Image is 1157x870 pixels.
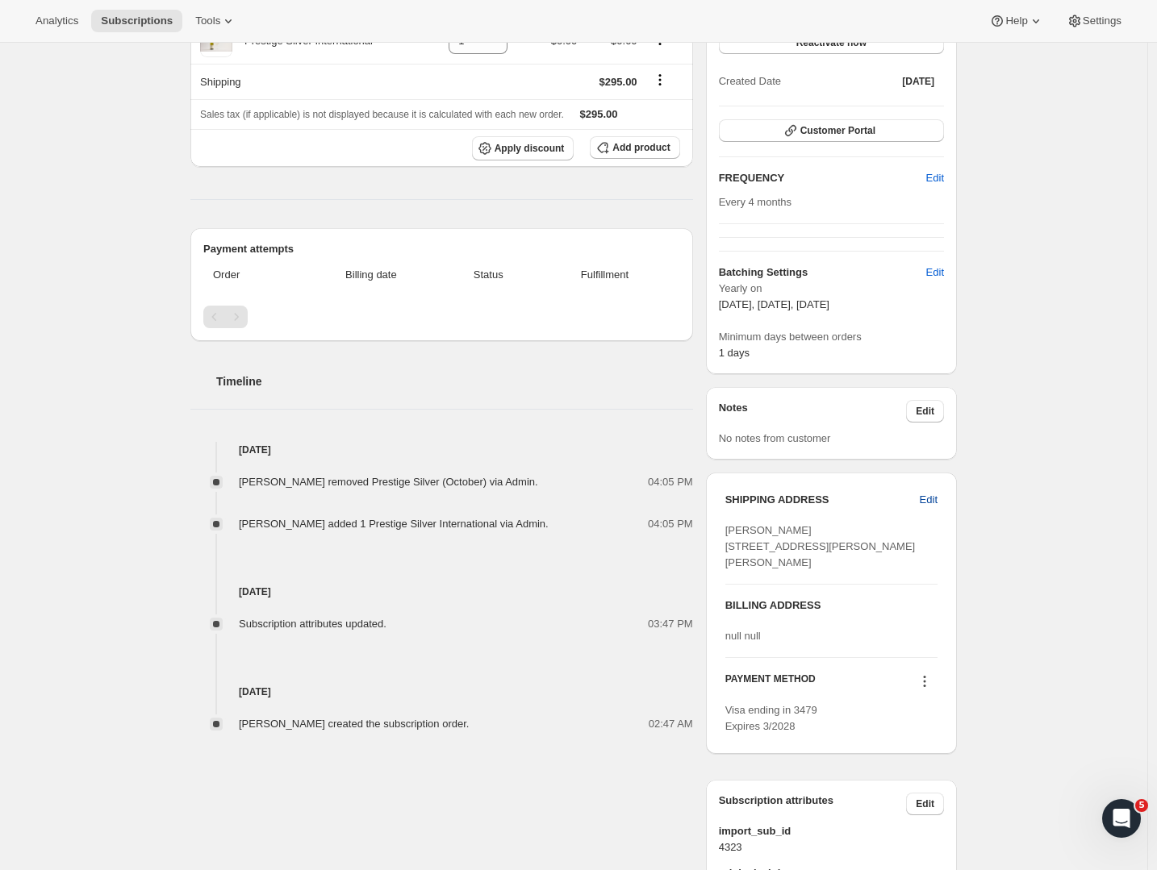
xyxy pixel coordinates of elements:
[1102,799,1141,838] iframe: Intercom live chat
[612,141,670,154] span: Add product
[719,329,944,345] span: Minimum days between orders
[892,70,944,93] button: [DATE]
[719,347,750,359] span: 1 days
[926,170,944,186] span: Edit
[1083,15,1121,27] span: Settings
[800,124,875,137] span: Customer Portal
[203,306,680,328] nav: Pagination
[1057,10,1131,32] button: Settings
[719,196,792,208] span: Every 4 months
[719,839,944,855] span: 4323
[725,630,761,642] span: null null
[447,267,529,283] span: Status
[917,260,954,285] button: Edit
[906,793,944,815] button: Edit
[239,618,386,630] span: Subscription attributes updated.
[239,718,469,730] span: [PERSON_NAME] created the subscription order.
[580,108,618,120] span: $295.00
[719,281,944,297] span: Yearly on
[648,516,693,532] span: 04:05 PM
[472,136,574,160] button: Apply discount
[902,75,934,88] span: [DATE]
[36,15,78,27] span: Analytics
[916,797,934,810] span: Edit
[186,10,246,32] button: Tools
[725,597,938,614] h3: BILLING ADDRESS
[719,31,944,54] button: Reactivate now
[101,15,173,27] span: Subscriptions
[979,10,1053,32] button: Help
[719,170,926,186] h2: FREQUENCY
[200,109,564,120] span: Sales tax (if applicable) is not displayed because it is calculated with each new order.
[725,524,916,568] span: [PERSON_NAME] [STREET_ADDRESS][PERSON_NAME][PERSON_NAME]
[1005,15,1027,27] span: Help
[305,267,438,283] span: Billing date
[648,474,693,490] span: 04:05 PM
[539,267,670,283] span: Fulfillment
[647,71,673,89] button: Shipping actions
[796,36,867,49] span: Reactivate now
[916,405,934,418] span: Edit
[190,684,693,700] h4: [DATE]
[920,492,938,508] span: Edit
[203,241,680,257] h2: Payment attempts
[190,64,426,99] th: Shipping
[725,672,816,694] h3: PAYMENT METHOD
[91,10,182,32] button: Subscriptions
[203,257,300,293] th: Order
[725,704,817,732] span: Visa ending in 3479 Expires 3/2028
[719,400,907,423] h3: Notes
[239,518,549,530] span: [PERSON_NAME] added 1 Prestige Silver International via Admin.
[725,492,920,508] h3: SHIPPING ADDRESS
[910,487,947,513] button: Edit
[195,15,220,27] span: Tools
[917,165,954,191] button: Edit
[590,136,679,159] button: Add product
[26,10,88,32] button: Analytics
[719,823,944,839] span: import_sub_id
[1135,799,1148,812] span: 5
[649,716,693,732] span: 02:47 AM
[495,142,565,155] span: Apply discount
[648,616,693,632] span: 03:47 PM
[239,476,538,488] span: [PERSON_NAME] removed Prestige Silver (October) via Admin.
[190,442,693,458] h4: [DATE]
[906,400,944,423] button: Edit
[719,793,907,815] h3: Subscription attributes
[599,76,637,88] span: $295.00
[216,373,693,389] h2: Timeline
[719,73,781,89] span: Created Date
[719,119,944,142] button: Customer Portal
[926,264,944,281] span: Edit
[719,298,829,310] span: [DATE], [DATE], [DATE]
[719,432,831,444] span: No notes from customer
[190,584,693,600] h4: [DATE]
[719,264,926,281] h6: Batching Settings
